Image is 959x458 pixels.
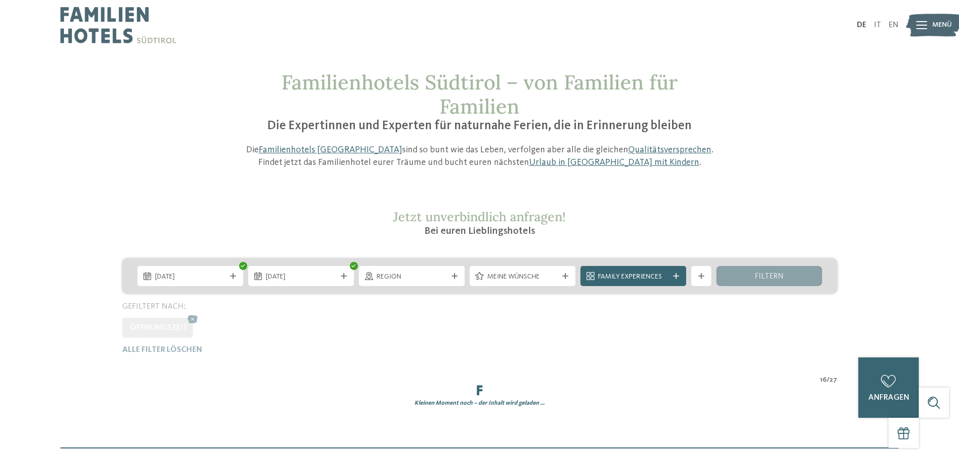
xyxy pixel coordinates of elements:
a: EN [889,21,899,29]
div: Kleinen Moment noch – der Inhalt wird geladen … [115,399,845,408]
a: Urlaub in [GEOGRAPHIC_DATA] mit Kindern [529,158,699,167]
span: Region [377,272,447,282]
a: Qualitätsversprechen [628,145,711,154]
span: anfragen [868,394,909,402]
span: Meine Wünsche [487,272,558,282]
span: Familienhotels Südtirol – von Familien für Familien [281,69,678,119]
span: [DATE] [266,272,336,282]
span: Die Expertinnen und Experten für naturnahe Ferien, die in Erinnerung bleiben [267,120,692,132]
span: / [827,375,830,385]
a: anfragen [858,357,919,418]
span: 16 [820,375,827,385]
a: DE [857,21,866,29]
span: [DATE] [155,272,226,282]
span: Bei euren Lieblingshotels [424,226,535,236]
a: Familienhotels [GEOGRAPHIC_DATA] [259,145,402,154]
a: IT [874,21,881,29]
span: Menü [932,20,952,30]
span: Jetzt unverbindlich anfragen! [393,209,566,225]
p: Die sind so bunt wie das Leben, verfolgen aber alle die gleichen . Findet jetzt das Familienhotel... [241,144,719,169]
span: 27 [830,375,837,385]
span: Family Experiences [598,272,669,282]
